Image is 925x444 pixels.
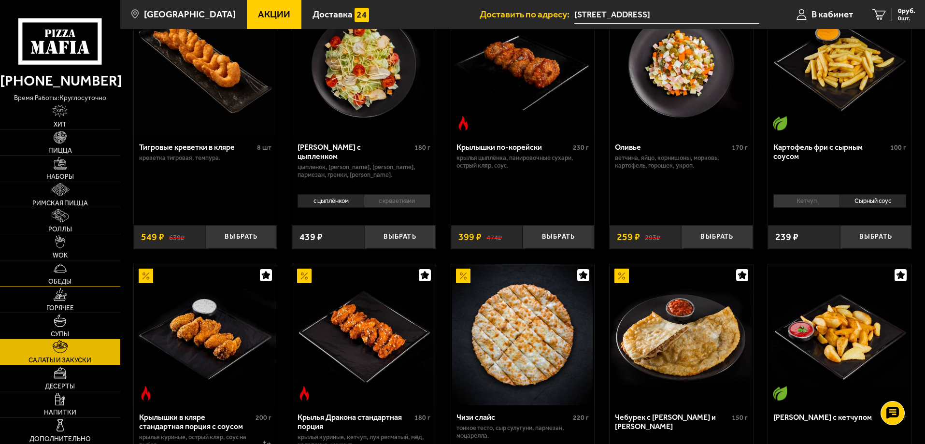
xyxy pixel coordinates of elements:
[364,225,436,249] button: Выбрать
[54,121,67,128] span: Хит
[46,305,74,312] span: Горячее
[681,225,753,249] button: Выбрать
[840,225,911,249] button: Выбрать
[298,413,412,431] div: Крылья Дракона стандартная порция
[456,116,470,130] img: Острое блюдо
[573,143,589,152] span: 230 г
[364,194,430,208] li: с креветками
[890,143,906,152] span: 100 г
[139,386,153,401] img: Острое блюдо
[732,143,748,152] span: 170 г
[48,226,72,233] span: Роллы
[298,194,364,208] li: с цыплёнком
[458,232,482,242] span: 399 ₽
[29,436,91,443] span: Дополнительно
[452,264,593,405] img: Чизи слайс
[773,194,840,208] li: Кетчуп
[297,269,312,283] img: Акционный
[773,116,787,130] img: Вегетарианское блюдо
[139,143,255,152] div: Тигровые креветки в кляре
[32,200,88,207] span: Римская пицца
[297,386,312,401] img: Острое блюдо
[139,413,254,431] div: Крылышки в кляре стандартная порция c соусом
[456,269,470,283] img: Акционный
[840,194,906,208] li: Сырный соус
[617,232,640,242] span: 259 ₽
[732,414,748,422] span: 150 г
[769,264,911,405] img: Картофель айдахо с кетчупом
[45,383,75,390] span: Десерты
[775,232,798,242] span: 239 ₽
[574,6,759,24] span: Миллионная улица, 5А
[292,191,436,218] div: 0
[299,232,323,242] span: 439 ₽
[451,264,595,405] a: АкционныйЧизи слайс
[811,10,853,19] span: В кабинет
[768,264,911,405] a: Вегетарианское блюдоКартофель айдахо с кетчупом
[292,264,436,405] a: АкционныйОстрое блюдоКрылья Дракона стандартная порция
[414,414,430,422] span: 180 г
[768,191,911,218] div: 0
[298,143,412,161] div: [PERSON_NAME] с цыпленком
[258,10,290,19] span: Акции
[611,264,752,405] img: Чебурек с мясом и соусом аррива
[523,225,594,249] button: Выбрать
[141,232,164,242] span: 549 ₽
[256,414,271,422] span: 200 г
[615,413,729,431] div: Чебурек с [PERSON_NAME] и [PERSON_NAME]
[614,269,629,283] img: Акционный
[313,10,353,19] span: Доставка
[773,386,787,401] img: Вегетарианское блюдо
[257,143,271,152] span: 8 шт
[456,413,571,422] div: Чизи слайс
[144,10,236,19] span: [GEOGRAPHIC_DATA]
[456,154,589,170] p: крылья цыплёнка, панировочные сухари, острый кляр, соус.
[898,15,915,21] span: 0 шт.
[486,232,502,242] s: 474 ₽
[134,264,277,405] a: АкционныйОстрое блюдоКрылышки в кляре стандартная порция c соусом
[573,414,589,422] span: 220 г
[169,232,185,242] s: 639 ₽
[293,264,434,405] img: Крылья Дракона стандартная порция
[298,163,430,179] p: цыпленок, [PERSON_NAME], [PERSON_NAME], пармезан, гренки, [PERSON_NAME].
[645,232,660,242] s: 293 ₽
[574,6,759,24] input: Ваш адрес доставки
[898,8,915,14] span: 0 руб.
[480,10,574,19] span: Доставить по адресу:
[139,154,272,162] p: креветка тигровая, темпура.
[135,264,276,405] img: Крылышки в кляре стандартная порция c соусом
[615,143,729,152] div: Оливье
[205,225,277,249] button: Выбрать
[355,8,369,22] img: 15daf4d41897b9f0e9f617042186c801.svg
[615,154,748,170] p: ветчина, яйцо, корнишоны, морковь, картофель, горошек, укроп.
[48,147,72,154] span: Пицца
[610,264,753,405] a: АкционныйЧебурек с мясом и соусом аррива
[46,173,74,180] span: Наборы
[53,252,68,259] span: WOK
[773,413,888,422] div: [PERSON_NAME] с кетчупом
[51,331,69,338] span: Супы
[139,269,153,283] img: Акционный
[48,278,71,285] span: Обеды
[44,409,76,416] span: Напитки
[456,424,589,440] p: тонкое тесто, сыр сулугуни, пармезан, моцарелла.
[456,143,571,152] div: Крылышки по-корейски
[28,357,91,364] span: Салаты и закуски
[773,143,888,161] div: Картофель фри с сырным соусом
[414,143,430,152] span: 180 г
